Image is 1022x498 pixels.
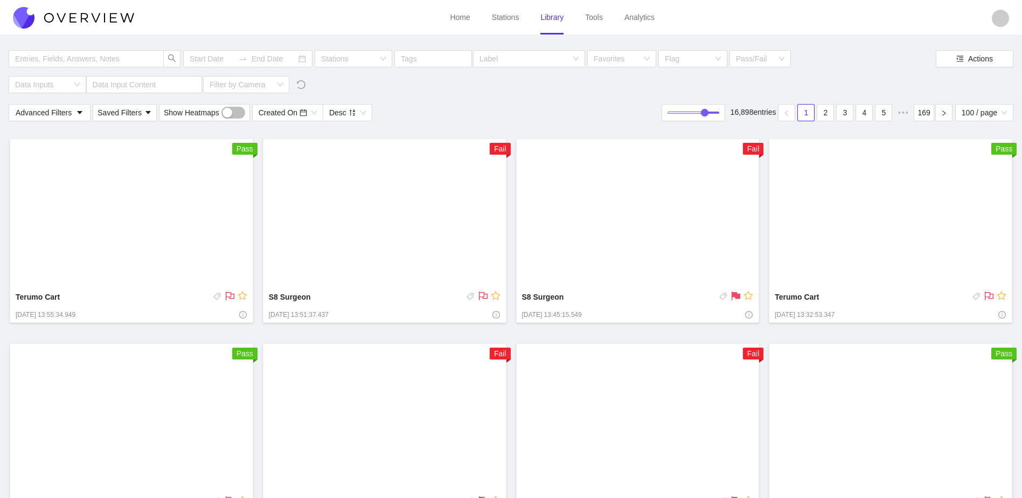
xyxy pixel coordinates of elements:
[263,139,506,288] img: image
[478,291,488,301] span: flag
[269,310,329,319] span: [DATE] 13:51:37.437
[731,291,741,301] span: flag
[16,310,75,319] span: [DATE] 13:55:34.949
[300,109,307,116] span: calendar
[16,291,149,308] span: Terumo Cart
[494,349,506,358] span: Fail
[450,13,470,22] a: Home
[935,104,953,121] button: right
[522,310,582,319] span: [DATE] 13:45:15.549
[329,105,366,121] span: Desc
[263,343,506,493] img: image
[747,349,760,358] span: Fail
[93,79,185,91] input: Data Input Content
[98,107,152,119] div: Saved Filters
[894,104,912,121] span: •••
[914,105,933,121] a: 169
[492,13,519,22] a: Stations
[269,293,311,301] strong: S8 Surgeon
[968,53,993,65] span: Actions
[935,104,953,121] li: Next Page
[259,105,317,121] span: Created On
[875,105,892,121] a: 5
[238,291,247,301] span: star
[624,13,655,22] a: Analytics
[984,291,994,301] span: flag
[775,310,835,319] span: [DATE] 13:32:53.347
[163,50,180,67] button: search
[996,144,1012,153] span: Pass
[769,343,1012,493] img: image
[769,139,1012,288] img: image
[522,293,564,301] strong: S8 Surgeon
[239,310,247,321] span: info-circle
[778,104,795,121] button: left
[914,104,934,121] li: 169
[522,291,655,308] span: S8 Surgeon
[856,104,873,121] li: 4
[491,291,500,301] span: star
[144,109,152,116] span: caret-down
[516,343,760,493] img: image
[778,104,795,121] li: Previous Page
[16,293,60,301] strong: Terumo Cart
[797,104,815,121] li: 1
[15,53,147,65] input: Entries, Fields, Answers, Notes
[540,13,564,22] a: Library
[494,144,506,153] span: Fail
[747,144,760,153] span: Fail
[743,291,753,301] span: star
[941,110,947,116] span: right
[783,110,790,116] span: left
[159,104,250,121] button: Show Heatmaps
[9,104,91,121] button: Advanced Filterscaret-down
[936,50,1013,67] button: menu-unfoldActions
[269,291,402,308] span: S8 Surgeon
[239,54,247,63] span: swap-right
[168,54,176,64] span: search
[252,53,296,65] input: End Date
[164,107,221,119] span: Show Heatmaps
[76,109,84,117] span: caret-down
[13,7,134,29] img: Overview
[237,349,253,358] span: Pass
[745,310,753,321] span: info-circle
[292,80,307,89] span: undo
[817,105,833,121] a: 2
[585,13,603,22] a: Tools
[290,76,309,93] button: undo
[817,104,834,121] li: 2
[237,144,253,153] span: Pass
[492,310,500,321] span: info-circle
[516,139,760,288] img: image
[93,104,157,121] button: Saved Filterscaret-down
[731,104,776,121] li: 16,898 entries
[956,55,964,64] span: menu-unfold
[996,349,1012,358] span: Pass
[997,291,1006,301] span: star
[875,104,892,121] li: 5
[836,104,853,121] li: 3
[239,54,247,63] span: to
[962,105,1007,121] span: 100 / page
[798,105,814,121] a: 1
[225,291,235,301] span: flag
[775,293,819,301] strong: Terumo Cart
[998,310,1006,321] span: info-circle
[10,139,253,288] img: image
[16,107,72,119] span: Advanced Filters
[190,53,234,65] input: Start Date
[856,105,872,121] a: 4
[894,104,912,121] li: Next 5 Pages
[837,105,853,121] a: 3
[349,109,356,116] span: sort-descending
[10,343,253,493] img: image
[775,291,908,308] span: Terumo Cart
